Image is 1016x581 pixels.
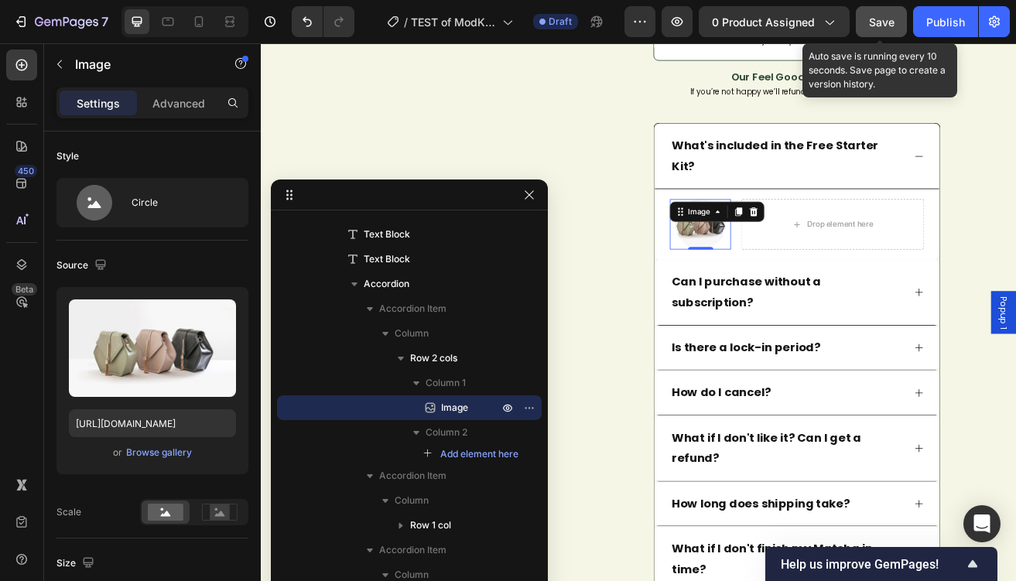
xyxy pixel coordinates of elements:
[132,185,226,220] div: Circle
[905,311,921,351] span: Popup 1
[364,276,409,292] span: Accordion
[578,32,741,50] span: Our Feel Good Guarantee
[69,299,236,397] img: preview-image
[56,149,79,163] div: Style
[261,43,1016,581] iframe: Design area
[56,553,97,574] div: Size
[152,95,205,111] p: Advanced
[56,505,81,519] div: Scale
[56,255,110,276] div: Source
[12,283,37,296] div: Beta
[441,400,468,415] span: Image
[126,446,192,460] div: Browse gallery
[505,473,789,523] p: What if I don't like it? Can I get a refund?
[69,409,236,437] input: https://example.com/image.jpg
[528,53,791,67] span: If you’re not happy we’ll refund you, no questions asked.
[410,518,451,533] span: Row 1 col
[75,55,207,73] p: Image
[395,493,429,508] span: Column
[963,505,1001,542] div: Open Intercom Messenger
[483,47,836,73] div: Rich Text Editor. Editing area: main
[416,445,525,463] button: Add element here
[113,443,122,462] span: or
[6,6,115,37] button: 7
[404,14,408,30] span: /
[379,542,446,558] span: Accordion Item
[379,301,446,316] span: Accordion Item
[856,6,907,37] button: Save
[781,555,982,573] button: Show survey - Help us improve GemPages!
[926,14,965,30] div: Publish
[426,375,466,391] span: Column 1
[15,165,37,177] div: 450
[410,350,457,366] span: Row 2 cols
[712,14,815,30] span: 0 product assigned
[395,326,429,341] span: Column
[549,15,572,29] span: Draft
[292,6,354,37] div: Undo/Redo
[125,445,193,460] button: Browse gallery
[440,447,518,461] span: Add element here
[505,362,688,388] p: Is there a lock-in period?
[505,554,724,579] p: How long does shipping take?
[781,557,963,572] span: Help us improve GemPages!
[364,227,410,242] span: Text Block
[379,468,446,484] span: Accordion Item
[77,95,120,111] p: Settings
[483,29,836,55] div: Rich Text Editor. Editing area: main
[505,114,789,164] p: What's included in the Free Starter Kit?
[426,425,467,440] span: Column 2
[364,251,410,267] span: Text Block
[510,192,572,254] img: image_demo.jpg
[411,14,496,30] span: TEST of ModKit - new price for Uji matcha on What&#39;s Included - [DATE]
[913,6,978,37] button: Publish
[505,281,789,331] p: Can I purchase without a subscription?
[672,217,754,229] div: Drop element here
[101,12,108,31] p: 7
[522,200,556,214] div: Image
[869,15,895,29] span: Save
[505,417,627,443] p: How do I cancel?
[699,6,850,37] button: 0 product assigned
